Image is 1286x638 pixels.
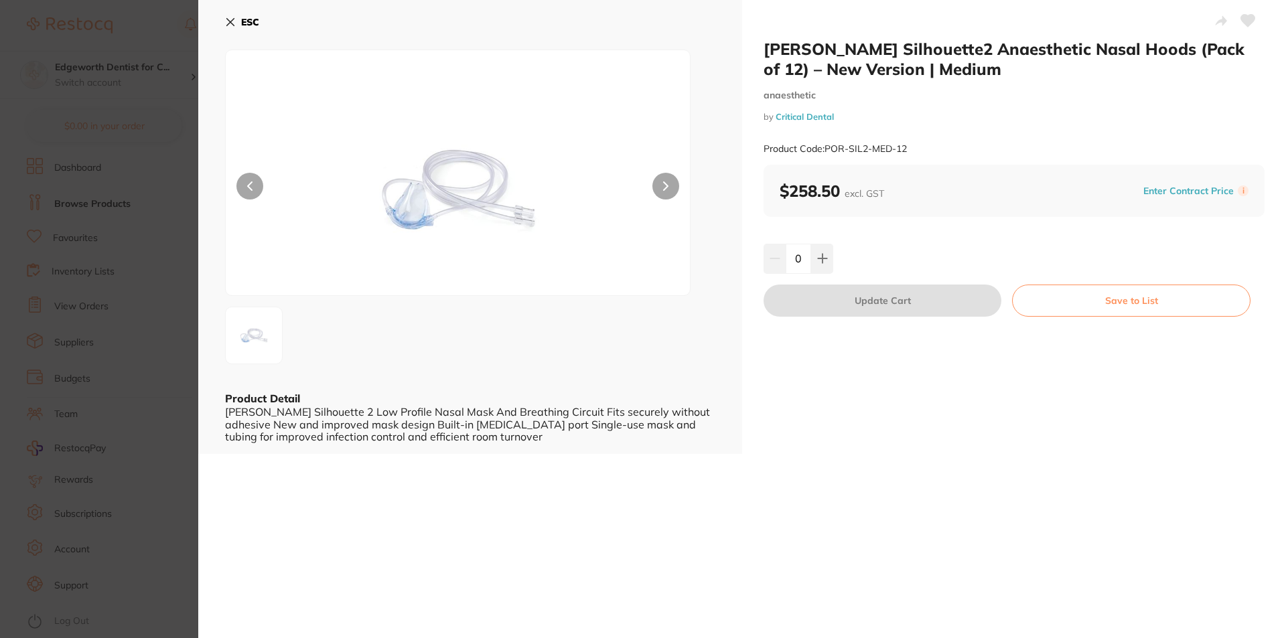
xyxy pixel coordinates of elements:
div: [PERSON_NAME] Silhouette 2 Low Profile Nasal Mask And Breathing Circuit Fits securely without adh... [225,406,715,443]
b: Product Detail [225,392,300,405]
small: by [764,112,1265,122]
a: Critical Dental [776,111,834,122]
small: Product Code: POR-SIL2-MED-12 [764,143,907,155]
img: LTItbWFza3MtanBn [319,84,597,295]
b: ESC [241,16,259,28]
button: ESC [225,11,259,33]
b: $258.50 [780,181,884,201]
h2: [PERSON_NAME] Silhouette2 Anaesthetic Nasal Hoods (Pack of 12) – New Version | Medium [764,39,1265,79]
span: excl. GST [845,187,884,200]
button: Enter Contract Price [1139,185,1238,197]
button: Save to List [1012,285,1251,317]
img: LTItbWFza3MtanBn [230,311,278,360]
label: i [1238,185,1248,196]
button: Update Cart [764,285,1001,317]
small: anaesthetic [764,90,1265,101]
